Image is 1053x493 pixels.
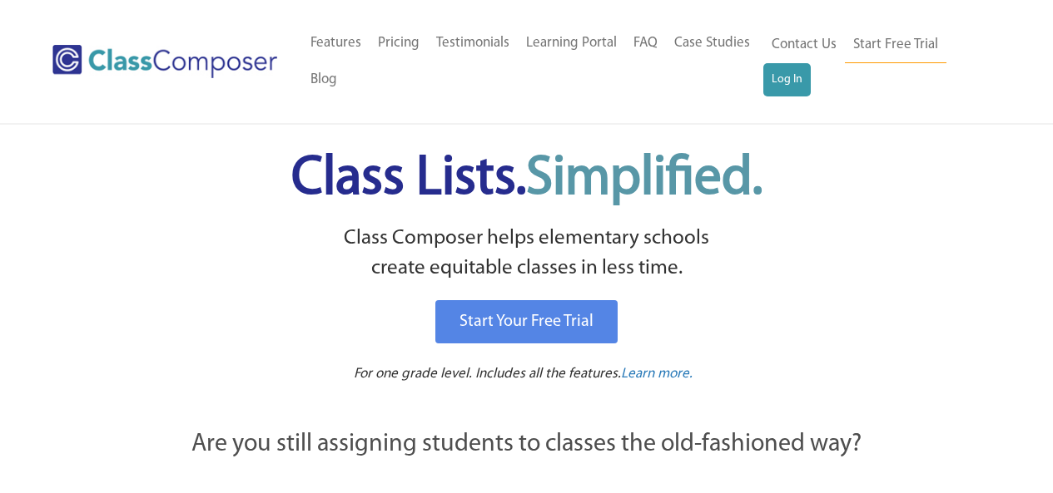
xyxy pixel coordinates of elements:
[52,45,277,78] img: Class Composer
[845,27,946,64] a: Start Free Trial
[518,25,625,62] a: Learning Portal
[621,367,693,381] span: Learn more.
[666,25,758,62] a: Case Studies
[302,62,345,98] a: Blog
[435,300,618,343] a: Start Your Free Trial
[459,313,594,330] span: Start Your Free Trial
[763,27,845,63] a: Contact Us
[291,152,762,206] span: Class Lists.
[102,426,951,463] p: Are you still assigning students to classes the old-fashioned way?
[100,224,954,284] p: Class Composer helps elementary schools create equitable classes in less time.
[621,364,693,385] a: Learn more.
[302,25,763,98] nav: Header Menu
[625,25,666,62] a: FAQ
[302,25,370,62] a: Features
[354,367,621,381] span: For one grade level. Includes all the features.
[763,27,988,96] nav: Header Menu
[428,25,518,62] a: Testimonials
[526,152,762,206] span: Simplified.
[370,25,428,62] a: Pricing
[763,63,811,96] a: Log In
